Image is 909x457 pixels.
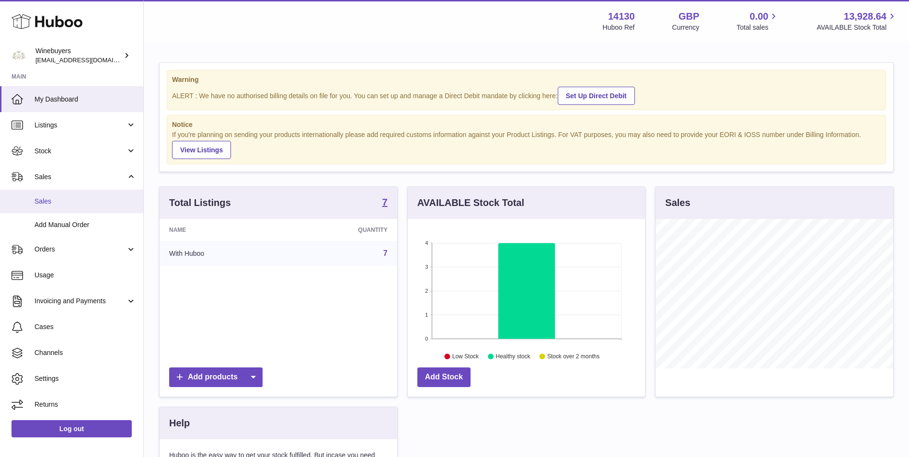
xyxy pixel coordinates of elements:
span: Sales [35,172,126,182]
strong: 14130 [608,10,635,23]
a: 7 [382,197,388,209]
text: 0 [425,336,428,342]
a: Add Stock [417,367,471,387]
a: 0.00 Total sales [736,10,779,32]
text: 4 [425,240,428,246]
a: Add products [169,367,263,387]
span: My Dashboard [35,95,136,104]
strong: Notice [172,120,881,129]
a: Log out [12,420,132,437]
img: internalAdmin-14130@internal.huboo.com [12,48,26,63]
span: 13,928.64 [844,10,886,23]
span: Sales [35,197,136,206]
span: Total sales [736,23,779,32]
span: Usage [35,271,136,280]
span: Add Manual Order [35,220,136,229]
strong: GBP [679,10,699,23]
text: 1 [425,312,428,318]
text: Low Stock [452,354,479,360]
text: Healthy stock [495,354,530,360]
th: Quantity [285,219,397,241]
span: Settings [35,374,136,383]
div: ALERT : We have no authorised billing details on file for you. You can set up and manage a Direct... [172,85,881,105]
span: [EMAIL_ADDRESS][DOMAIN_NAME] [35,56,141,64]
div: If you're planning on sending your products internationally please add required customs informati... [172,130,881,159]
span: Orders [35,245,126,254]
text: Stock over 2 months [547,354,599,360]
h3: Total Listings [169,196,231,209]
span: Cases [35,322,136,331]
div: Winebuyers [35,46,122,65]
span: 0.00 [750,10,769,23]
span: Stock [35,147,126,156]
a: Set Up Direct Debit [558,87,635,105]
a: View Listings [172,141,231,159]
span: Returns [35,400,136,409]
h3: AVAILABLE Stock Total [417,196,524,209]
a: 13,928.64 AVAILABLE Stock Total [817,10,897,32]
span: AVAILABLE Stock Total [817,23,897,32]
h3: Sales [665,196,690,209]
a: 7 [383,249,388,257]
h3: Help [169,417,190,430]
text: 3 [425,264,428,270]
div: Currency [672,23,700,32]
span: Channels [35,348,136,357]
span: Invoicing and Payments [35,297,126,306]
td: With Huboo [160,241,285,266]
th: Name [160,219,285,241]
div: Huboo Ref [603,23,635,32]
strong: 7 [382,197,388,207]
span: Listings [35,121,126,130]
strong: Warning [172,75,881,84]
text: 2 [425,288,428,294]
